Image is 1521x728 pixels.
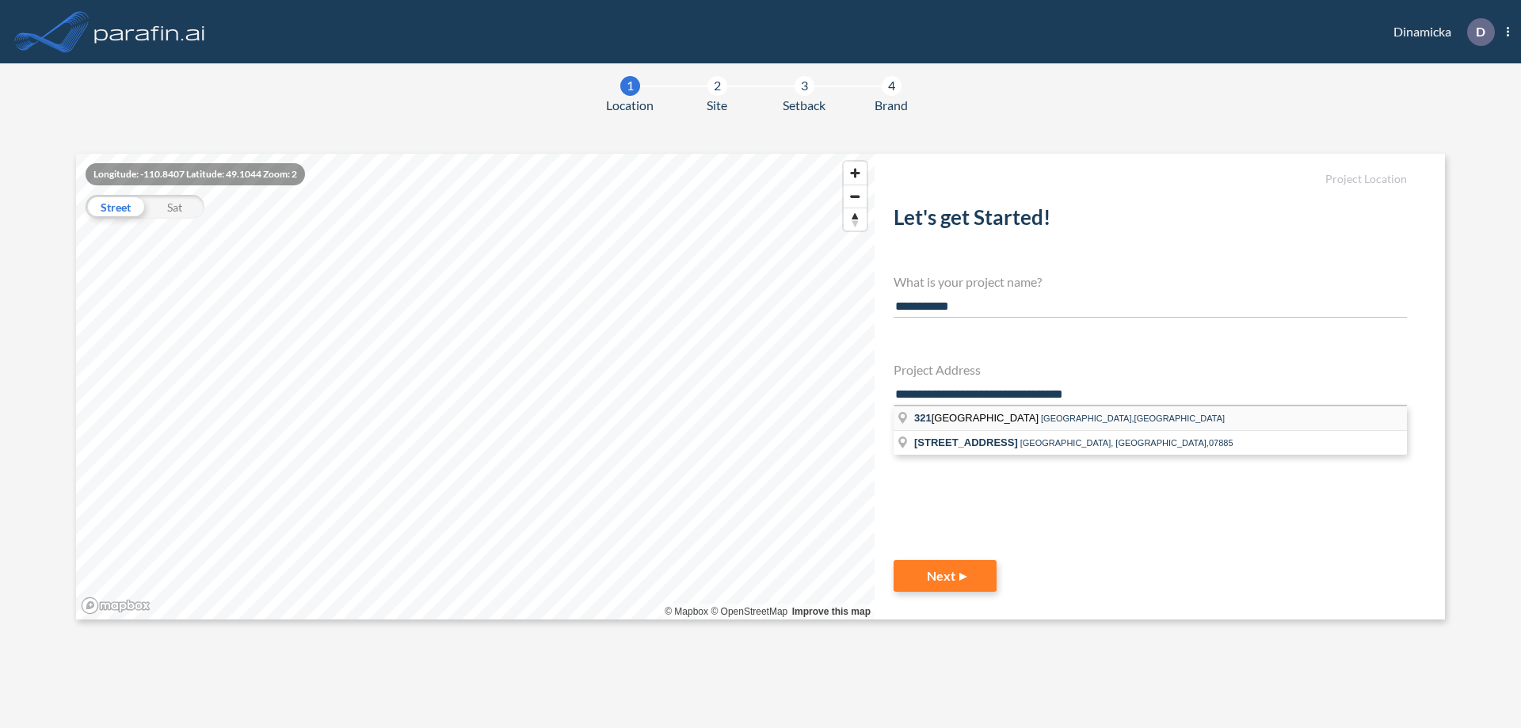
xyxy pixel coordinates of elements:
canvas: Map [76,154,875,619]
a: OpenStreetMap [711,606,787,617]
button: Zoom out [844,185,867,208]
a: Mapbox homepage [81,597,151,615]
span: Location [606,96,654,115]
div: Longitude: -110.8407 Latitude: 49.1044 Zoom: 2 [86,163,305,185]
span: Brand [875,96,908,115]
span: [GEOGRAPHIC_DATA], [GEOGRAPHIC_DATA],07885 [1020,438,1233,448]
h2: Let's get Started! [894,205,1407,236]
div: Sat [145,195,204,219]
img: logo [91,16,208,48]
div: Dinamicka [1370,18,1509,46]
div: 2 [707,76,727,96]
button: Zoom in [844,162,867,185]
h4: What is your project name? [894,274,1407,289]
h5: Project Location [894,173,1407,186]
button: Next [894,560,997,592]
div: 4 [882,76,902,96]
div: 1 [620,76,640,96]
button: Reset bearing to north [844,208,867,231]
div: 3 [795,76,814,96]
a: Mapbox [665,606,708,617]
span: [STREET_ADDRESS] [914,436,1018,448]
span: 321 [914,412,932,424]
a: Improve this map [792,606,871,617]
div: Street [86,195,145,219]
span: [GEOGRAPHIC_DATA],[GEOGRAPHIC_DATA] [1041,414,1225,423]
span: Site [707,96,727,115]
p: D [1476,25,1485,39]
span: [GEOGRAPHIC_DATA] [914,412,1041,424]
span: Setback [783,96,825,115]
h4: Project Address [894,362,1407,377]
